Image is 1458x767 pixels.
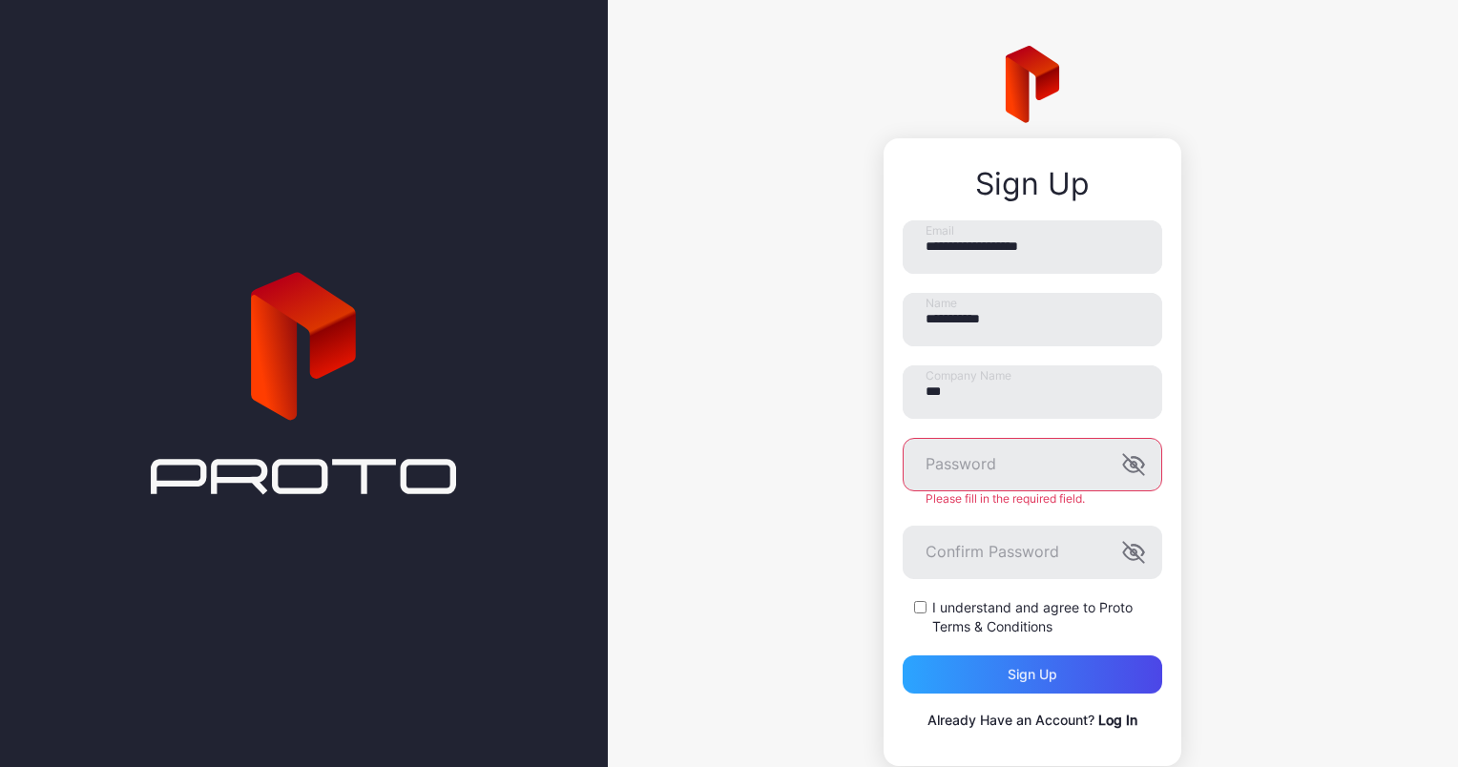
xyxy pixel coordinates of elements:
input: Name [903,293,1162,346]
button: Password [1122,453,1145,476]
div: Please fill in the required field. [903,491,1162,507]
input: Email [903,220,1162,274]
a: Proto Terms & Conditions [932,599,1133,634]
button: Sign up [903,655,1162,694]
input: Confirm Password [903,526,1162,579]
p: Already Have an Account? [903,709,1162,732]
a: Log In [1098,712,1137,728]
div: Sign Up [903,167,1162,201]
input: Company Name [903,365,1162,419]
input: Password [903,438,1162,491]
label: I understand and agree to [932,598,1162,636]
button: Confirm Password [1122,541,1145,564]
div: Sign up [1008,667,1057,682]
